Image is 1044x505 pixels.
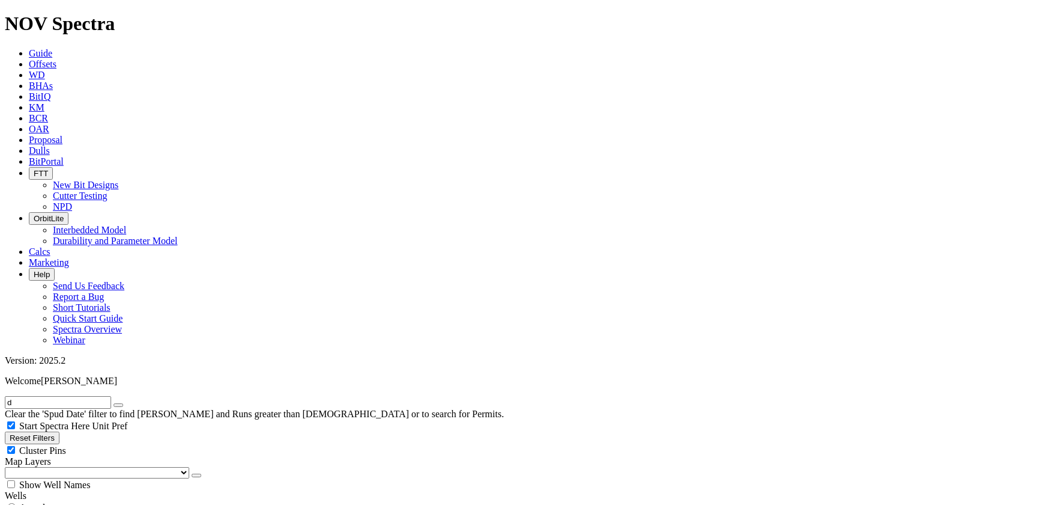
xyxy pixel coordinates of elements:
[5,396,111,409] input: Search
[29,81,53,91] a: BHAs
[29,59,56,69] a: Offsets
[5,13,1039,35] h1: NOV Spectra
[29,48,52,58] a: Guide
[53,225,126,235] a: Interbedded Model
[29,167,53,180] button: FTT
[29,212,68,225] button: OrbitLite
[53,236,178,246] a: Durability and Parameter Model
[29,268,55,281] button: Help
[29,91,50,102] a: BitIQ
[92,421,127,431] span: Unit Pref
[41,376,117,386] span: [PERSON_NAME]
[19,445,66,456] span: Cluster Pins
[29,156,64,167] a: BitPortal
[34,270,50,279] span: Help
[29,102,44,112] a: KM
[53,324,122,334] a: Spectra Overview
[34,214,64,223] span: OrbitLite
[29,145,50,156] a: Dulls
[29,135,62,145] a: Proposal
[19,480,90,490] span: Show Well Names
[5,409,504,419] span: Clear the 'Spud Date' filter to find [PERSON_NAME] and Runs greater than [DEMOGRAPHIC_DATA] or to...
[29,113,48,123] a: BCR
[5,456,51,467] span: Map Layers
[29,70,45,80] a: WD
[5,355,1039,366] div: Version: 2025.2
[19,421,90,431] span: Start Spectra Here
[53,191,108,201] a: Cutter Testing
[53,201,72,212] a: NPD
[29,257,69,268] a: Marketing
[53,335,85,345] a: Webinar
[53,313,123,323] a: Quick Start Guide
[53,180,118,190] a: New Bit Designs
[34,169,48,178] span: FTT
[7,421,15,429] input: Start Spectra Here
[53,302,111,313] a: Short Tutorials
[29,124,49,134] a: OAR
[53,292,104,302] a: Report a Bug
[29,246,50,257] a: Calcs
[5,491,1039,501] div: Wells
[5,376,1039,387] p: Welcome
[5,432,59,444] button: Reset Filters
[53,281,124,291] a: Send Us Feedback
